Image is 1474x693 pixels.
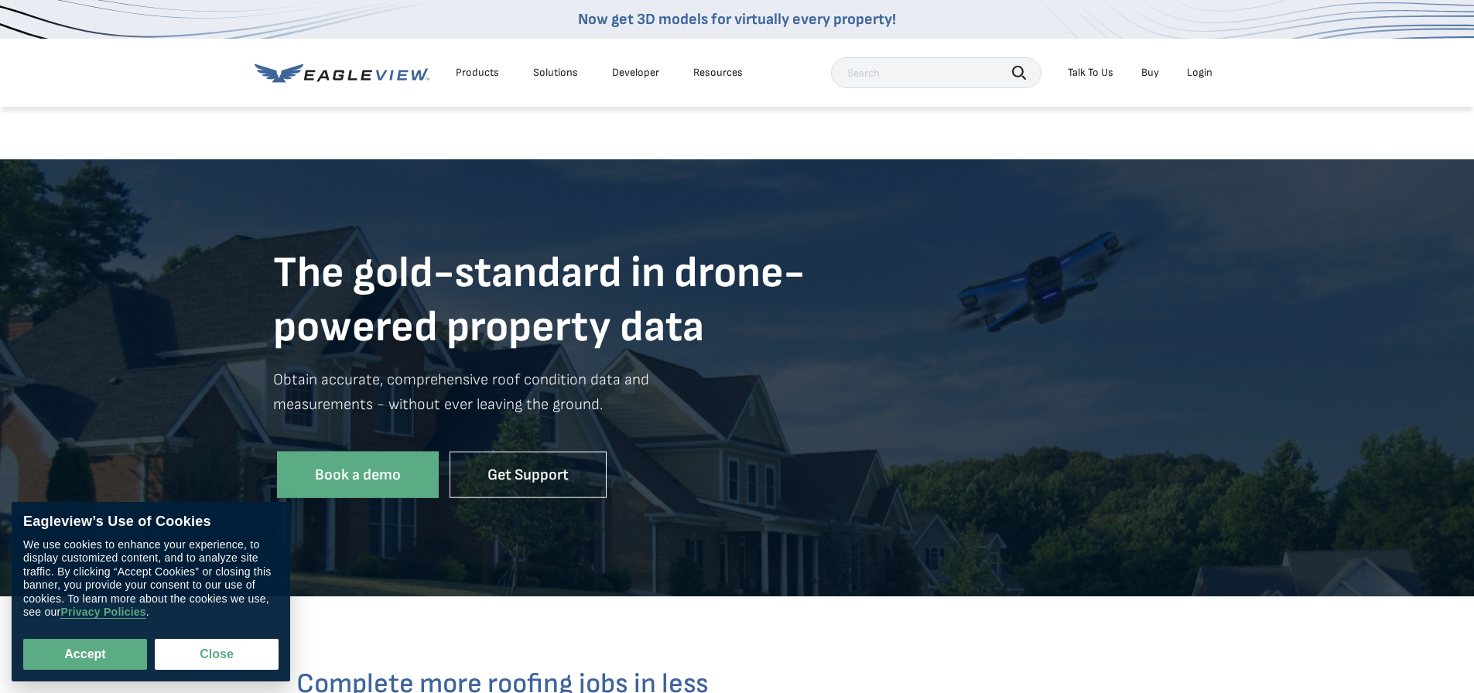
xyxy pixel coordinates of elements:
a: Privacy Policies [60,606,145,620]
div: Talk To Us [1068,66,1113,80]
a: Buy [1141,66,1159,80]
div: Eagleview’s Use of Cookies [23,514,279,531]
div: Resources [693,66,743,80]
a: Developer [612,66,659,80]
div: Products [456,66,499,80]
div: Login [1187,66,1212,80]
div: We use cookies to enhance your experience, to display customized content, and to analyze site tra... [23,538,279,620]
a: Get Support [450,451,607,498]
a: Now get 3D models for virtually every property! [578,10,896,29]
div: Solutions [533,66,578,80]
p: Obtain accurate, comprehensive roof condition data and measurements - without ever leaving the gr... [273,367,1202,439]
h1: The gold-standard in drone- powered property data [273,246,1202,354]
a: Book a demo [277,451,439,498]
button: Close [155,639,279,670]
input: Search [831,57,1041,88]
button: Accept [23,639,147,670]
